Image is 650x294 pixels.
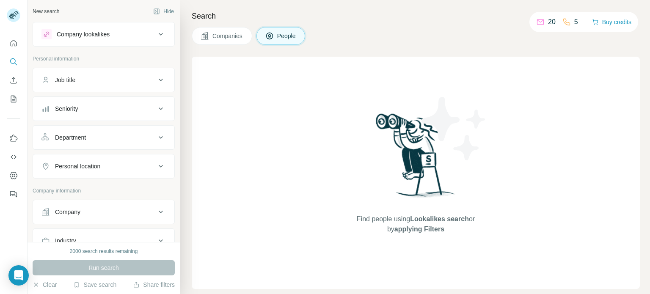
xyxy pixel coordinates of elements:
[212,32,243,40] span: Companies
[8,265,29,286] div: Open Intercom Messenger
[394,225,444,233] span: applying Filters
[55,208,80,216] div: Company
[33,70,174,90] button: Job title
[57,30,110,38] div: Company lookalikes
[33,280,57,289] button: Clear
[73,280,116,289] button: Save search
[133,280,175,289] button: Share filters
[7,91,20,107] button: My lists
[55,76,75,84] div: Job title
[7,54,20,69] button: Search
[33,8,59,15] div: New search
[33,156,174,176] button: Personal location
[574,17,578,27] p: 5
[55,104,78,113] div: Seniority
[410,215,469,223] span: Lookalikes search
[192,10,640,22] h4: Search
[348,214,483,234] span: Find people using or by
[55,236,76,245] div: Industry
[7,73,20,88] button: Enrich CSV
[33,231,174,251] button: Industry
[33,127,174,148] button: Department
[33,202,174,222] button: Company
[70,247,138,255] div: 2000 search results remaining
[33,99,174,119] button: Seniority
[372,111,460,206] img: Surfe Illustration - Woman searching with binoculars
[548,17,556,27] p: 20
[33,187,175,195] p: Company information
[7,168,20,183] button: Dashboard
[55,162,100,170] div: Personal location
[7,187,20,202] button: Feedback
[592,16,631,28] button: Buy credits
[147,5,180,18] button: Hide
[7,149,20,165] button: Use Surfe API
[55,133,86,142] div: Department
[7,131,20,146] button: Use Surfe on LinkedIn
[416,91,492,167] img: Surfe Illustration - Stars
[33,55,175,63] p: Personal information
[277,32,297,40] span: People
[7,36,20,51] button: Quick start
[33,24,174,44] button: Company lookalikes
